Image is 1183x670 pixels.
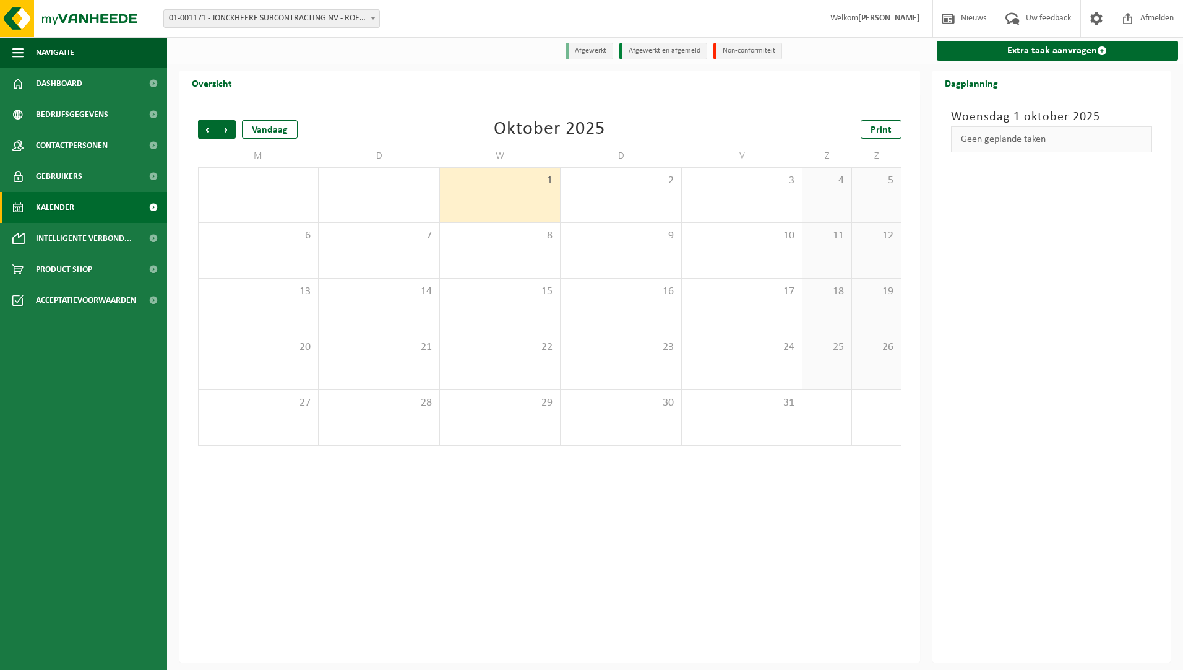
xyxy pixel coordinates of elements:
li: Non-conformiteit [713,43,782,59]
div: Vandaag [242,120,298,139]
span: 17 [688,285,796,298]
span: 24 [688,341,796,354]
span: 6 [205,229,312,243]
span: Volgende [217,120,236,139]
span: 21 [325,341,432,354]
span: Navigatie [36,37,74,68]
span: 23 [567,341,674,354]
span: Product Shop [36,254,92,285]
a: Print [861,120,901,139]
span: 16 [567,285,674,298]
span: Intelligente verbond... [36,223,132,254]
td: D [561,145,681,167]
h2: Dagplanning [932,71,1010,95]
td: V [682,145,802,167]
h2: Overzicht [179,71,244,95]
span: 22 [446,341,554,354]
span: 28 [325,396,432,410]
span: 12 [858,229,895,243]
span: 7 [325,229,432,243]
span: 20 [205,341,312,354]
strong: [PERSON_NAME] [858,14,920,23]
span: 30 [567,396,674,410]
td: Z [852,145,901,167]
td: M [198,145,319,167]
span: 18 [809,285,845,298]
h3: Woensdag 1 oktober 2025 [951,108,1153,126]
span: 25 [809,341,845,354]
span: Print [871,125,892,135]
span: 9 [567,229,674,243]
span: 01-001171 - JONCKHEERE SUBCONTRACTING NV - ROESELARE [164,10,379,27]
span: 11 [809,229,845,243]
span: 13 [205,285,312,298]
span: 15 [446,285,554,298]
div: Oktober 2025 [494,120,605,139]
span: Acceptatievoorwaarden [36,285,136,316]
li: Afgewerkt en afgemeld [619,43,707,59]
span: 14 [325,285,432,298]
span: Vorige [198,120,217,139]
span: 01-001171 - JONCKHEERE SUBCONTRACTING NV - ROESELARE [163,9,380,28]
div: Geen geplande taken [951,126,1153,152]
span: Contactpersonen [36,130,108,161]
li: Afgewerkt [566,43,613,59]
span: 4 [809,174,845,188]
span: 26 [858,341,895,354]
span: 5 [858,174,895,188]
span: 31 [688,396,796,410]
td: D [319,145,439,167]
span: Gebruikers [36,161,82,192]
span: 10 [688,229,796,243]
td: Z [802,145,852,167]
span: 27 [205,396,312,410]
span: 29 [446,396,554,410]
span: Dashboard [36,68,82,99]
span: 8 [446,229,554,243]
span: Kalender [36,192,74,223]
a: Extra taak aanvragen [937,41,1179,61]
span: 1 [446,174,554,188]
td: W [440,145,561,167]
span: Bedrijfsgegevens [36,99,108,130]
span: 19 [858,285,895,298]
span: 2 [567,174,674,188]
span: 3 [688,174,796,188]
